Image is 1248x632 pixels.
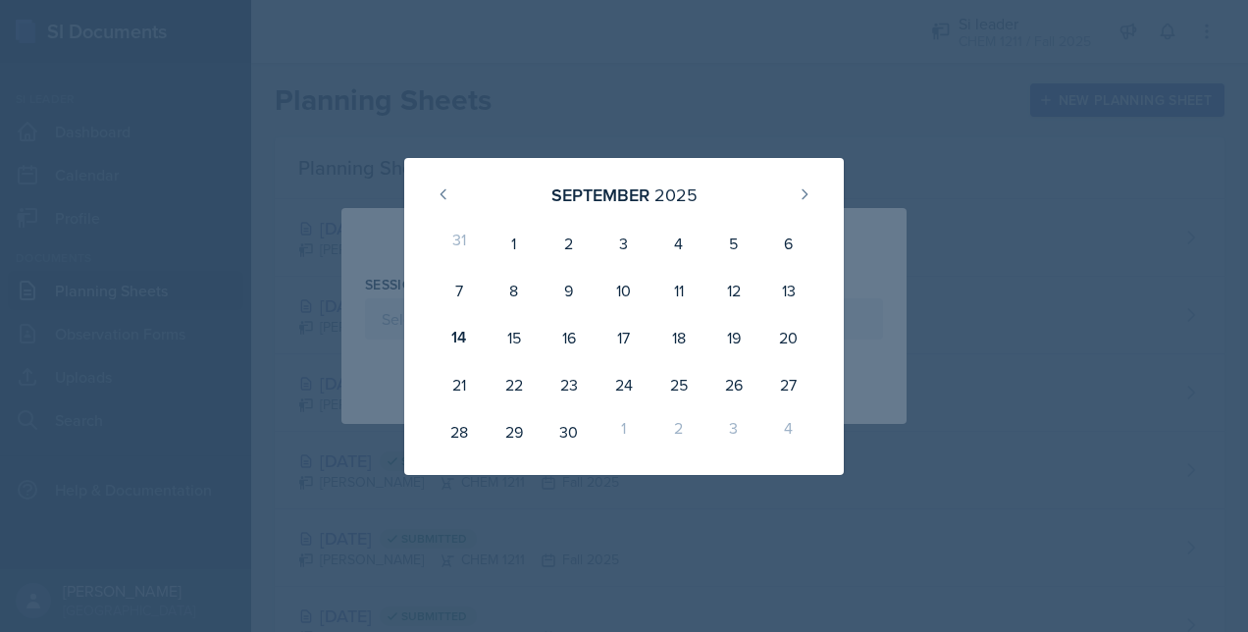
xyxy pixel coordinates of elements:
[542,220,597,267] div: 2
[706,220,761,267] div: 5
[654,182,698,208] div: 2025
[761,220,816,267] div: 6
[551,182,650,208] div: September
[542,361,597,408] div: 23
[651,267,706,314] div: 11
[432,267,487,314] div: 7
[542,408,597,455] div: 30
[651,220,706,267] div: 4
[487,220,542,267] div: 1
[432,220,487,267] div: 31
[761,267,816,314] div: 13
[432,314,487,361] div: 14
[542,267,597,314] div: 9
[597,220,651,267] div: 3
[761,408,816,455] div: 4
[597,314,651,361] div: 17
[487,361,542,408] div: 22
[487,408,542,455] div: 29
[706,314,761,361] div: 19
[542,314,597,361] div: 16
[432,408,487,455] div: 28
[761,314,816,361] div: 20
[706,361,761,408] div: 26
[432,361,487,408] div: 21
[487,267,542,314] div: 8
[651,314,706,361] div: 18
[597,267,651,314] div: 10
[651,408,706,455] div: 2
[597,361,651,408] div: 24
[706,408,761,455] div: 3
[706,267,761,314] div: 12
[487,314,542,361] div: 15
[651,361,706,408] div: 25
[761,361,816,408] div: 27
[597,408,651,455] div: 1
